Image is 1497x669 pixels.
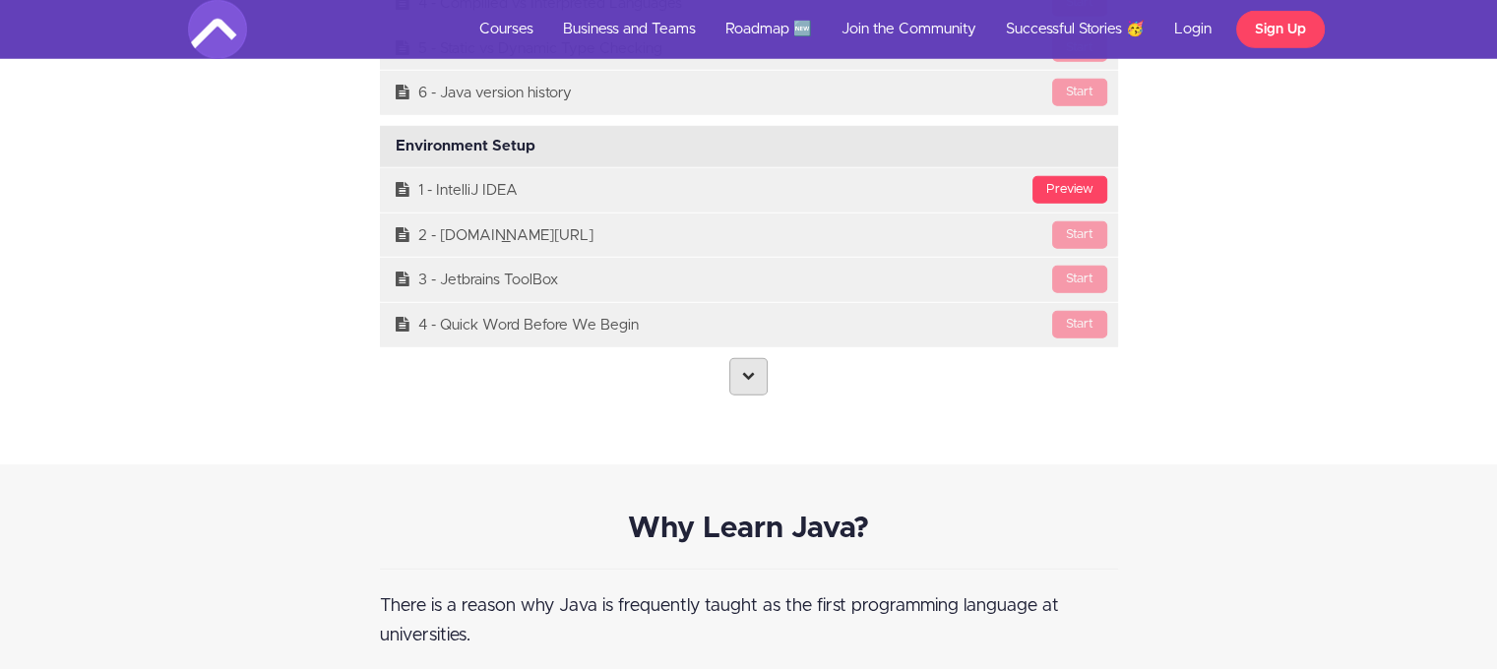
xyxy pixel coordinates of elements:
[380,126,1118,167] div: Environment Setup
[380,597,1059,644] span: There is a reason why Java is frequently taught as the first programming language at universities.
[1032,176,1107,204] div: Preview
[380,71,1118,115] a: Start6 - Java version history
[1052,311,1107,338] div: Start
[380,168,1118,213] a: Preview1 - IntelliJ IDEA
[1052,266,1107,293] div: Start
[380,258,1118,302] a: Start3 - Jetbrains ToolBox
[380,213,1118,258] a: Start2 - [DOMAIN_NAME][URL]
[1236,11,1325,48] a: Sign Up
[1052,79,1107,106] div: Start
[380,303,1118,347] a: Start4 - Quick Word Before We Begin
[1052,221,1107,249] div: Start
[628,514,869,543] strong: Why Learn Java?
